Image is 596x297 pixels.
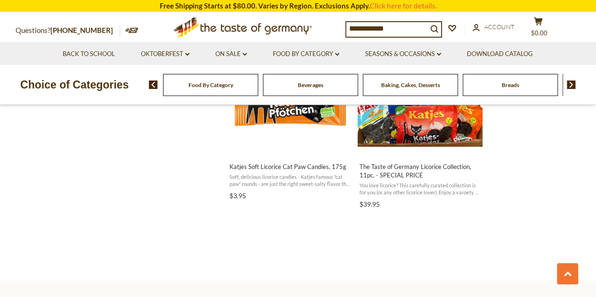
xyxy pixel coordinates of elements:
a: Seasons & Occasions [365,49,441,59]
img: next arrow [567,80,576,89]
button: $0.00 [524,17,553,40]
a: Breads [502,81,519,88]
a: Account [473,22,514,32]
span: Katjes Soft Licorice Cat Paw Candies, 175g [229,162,351,171]
img: previous arrow [149,80,158,89]
a: The Taste of Germany Licorice Collection, 11pc. - SPECIAL PRICE [358,14,482,212]
span: You love licorice? This carefully curated collection is for you (or any other licorice lover). En... [359,182,481,196]
a: Beverages [298,81,323,88]
span: $3.95 [229,192,246,200]
a: Click here for details. [370,1,437,10]
a: Back to School [63,49,115,59]
a: Download Catalog [467,49,533,59]
p: Questions? [16,24,120,37]
a: Baking, Cakes, Desserts [381,81,440,88]
span: $39.95 [359,200,379,208]
a: Food By Category [188,81,233,88]
a: Katjes Soft Licorice Cat Paw Candies, 175g [228,14,353,203]
span: $0.00 [531,29,547,37]
a: Food By Category [273,49,339,59]
a: On Sale [215,49,247,59]
span: Account [484,23,514,31]
span: Soft, delicious licorice candies - Katjes famous "cat paw" rounds - are just the right sweet-salt... [229,173,351,188]
span: The Taste of Germany Licorice Collection, 11pc. - SPECIAL PRICE [359,162,481,179]
a: [PHONE_NUMBER] [50,26,113,34]
a: Oktoberfest [141,49,189,59]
